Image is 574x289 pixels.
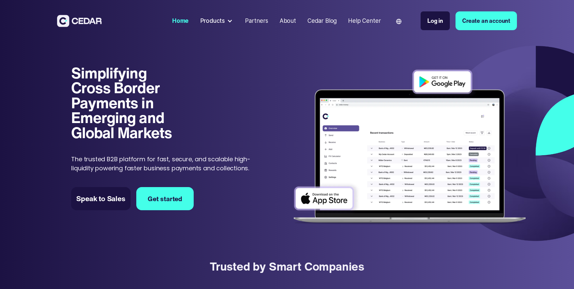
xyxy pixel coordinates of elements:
[427,16,443,25] div: Log in
[172,16,189,25] div: Home
[170,13,192,28] a: Home
[71,187,130,210] a: Speak to Sales
[396,19,401,24] img: world icon
[242,13,271,28] a: Partners
[277,13,299,28] a: About
[71,66,184,140] h1: Simplifying Cross Border Payments in Emerging and Global Markets
[421,11,450,30] a: Log in
[200,16,225,25] div: Products
[305,13,340,28] a: Cedar Blog
[197,14,236,28] div: Products
[245,16,268,25] div: Partners
[348,16,381,25] div: Help Center
[288,65,531,230] img: Dashboard of transactions
[307,16,337,25] div: Cedar Blog
[71,155,259,173] p: The trusted B2B platform for fast, secure, and scalable high-liquidity powering faster business p...
[456,11,517,30] a: Create an account
[345,13,384,28] a: Help Center
[136,187,194,210] a: Get started
[280,16,296,25] div: About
